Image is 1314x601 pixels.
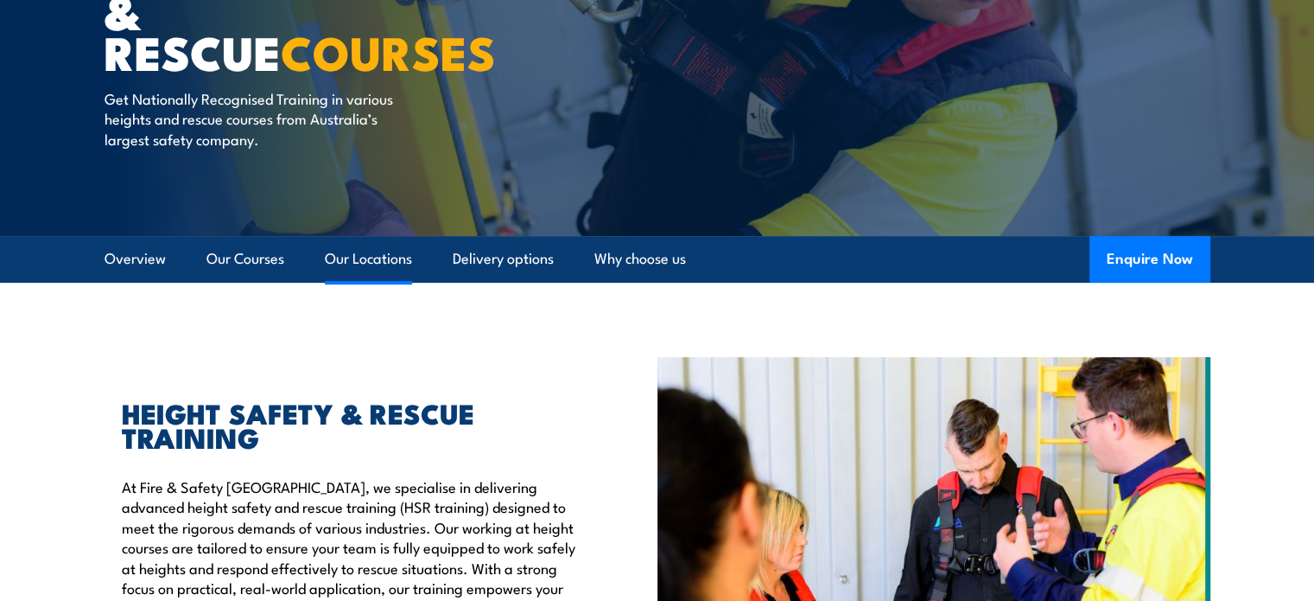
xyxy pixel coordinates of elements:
[206,236,284,282] a: Our Courses
[105,236,166,282] a: Overview
[594,236,686,282] a: Why choose us
[105,88,420,149] p: Get Nationally Recognised Training in various heights and rescue courses from Australia’s largest...
[453,236,554,282] a: Delivery options
[281,15,496,86] strong: COURSES
[1089,236,1210,283] button: Enquire Now
[122,400,578,449] h2: HEIGHT SAFETY & RESCUE TRAINING
[325,236,412,282] a: Our Locations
